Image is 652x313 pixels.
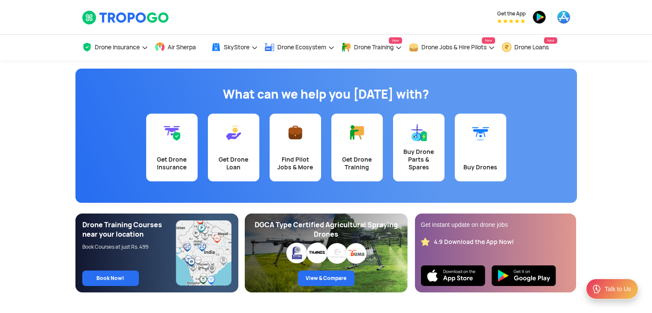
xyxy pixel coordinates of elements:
a: Drone TrainingNew [341,35,402,60]
div: Get Drone Insurance [151,156,192,171]
div: Talk to Us [605,285,631,293]
a: Drone LoansNew [502,35,557,60]
div: Find Pilot Jobs & More [275,156,316,171]
div: Book Courses at just Rs. 499 [82,244,176,250]
img: ic_Support.svg [592,284,602,294]
a: Get Drone Training [331,114,383,181]
img: App Raking [497,19,525,23]
img: TropoGo Logo [82,10,170,25]
div: 4.9 Download the App Now! [434,238,514,246]
span: New [544,37,557,44]
a: Drone Insurance [82,35,148,60]
img: Buy Drone Parts & Spares [410,124,427,141]
a: Air Sherpa [155,35,204,60]
img: appstore [557,10,571,24]
a: Find Pilot Jobs & More [270,114,321,181]
a: Drone Jobs & Hire PilotsNew [409,35,495,60]
span: New [482,37,495,44]
div: Buy Drone Parts & Spares [398,148,439,171]
a: Drone Ecosystem [264,35,335,60]
div: Buy Drones [460,163,501,171]
img: Playstore [492,265,556,286]
div: Get Drone Loan [213,156,254,171]
span: SkyStore [224,44,249,51]
h1: What can we help you [DATE] with? [82,86,571,103]
span: Air Sherpa [168,44,196,51]
a: Book Now! [82,271,139,286]
img: Get Drone Training [349,124,366,141]
div: Drone Training Courses near your location [82,220,176,239]
span: Drone Insurance [95,44,140,51]
span: Drone Ecosystem [277,44,326,51]
a: Buy Drone Parts & Spares [393,114,445,181]
img: Buy Drones [472,124,489,141]
div: Get Drone Training [337,156,378,171]
div: Get instant update on drone jobs [421,220,570,229]
a: Buy Drones [455,114,506,181]
img: star_rating [421,238,430,246]
span: Drone Jobs & Hire Pilots [421,44,487,51]
span: Drone Training [354,44,394,51]
a: View & Compare [298,271,355,286]
img: Find Pilot Jobs & More [287,124,304,141]
div: DGCA Type Certified Agricultural Spraying Drones [252,220,401,239]
span: Drone Loans [514,44,549,51]
img: Get Drone Loan [225,124,242,141]
img: playstore [532,10,546,24]
span: New [389,37,402,44]
a: Get Drone Insurance [146,114,198,181]
a: SkyStore [211,35,258,60]
img: Get Drone Insurance [163,124,180,141]
img: Ios [421,265,485,286]
span: Get the App [497,10,526,17]
a: Get Drone Loan [208,114,259,181]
